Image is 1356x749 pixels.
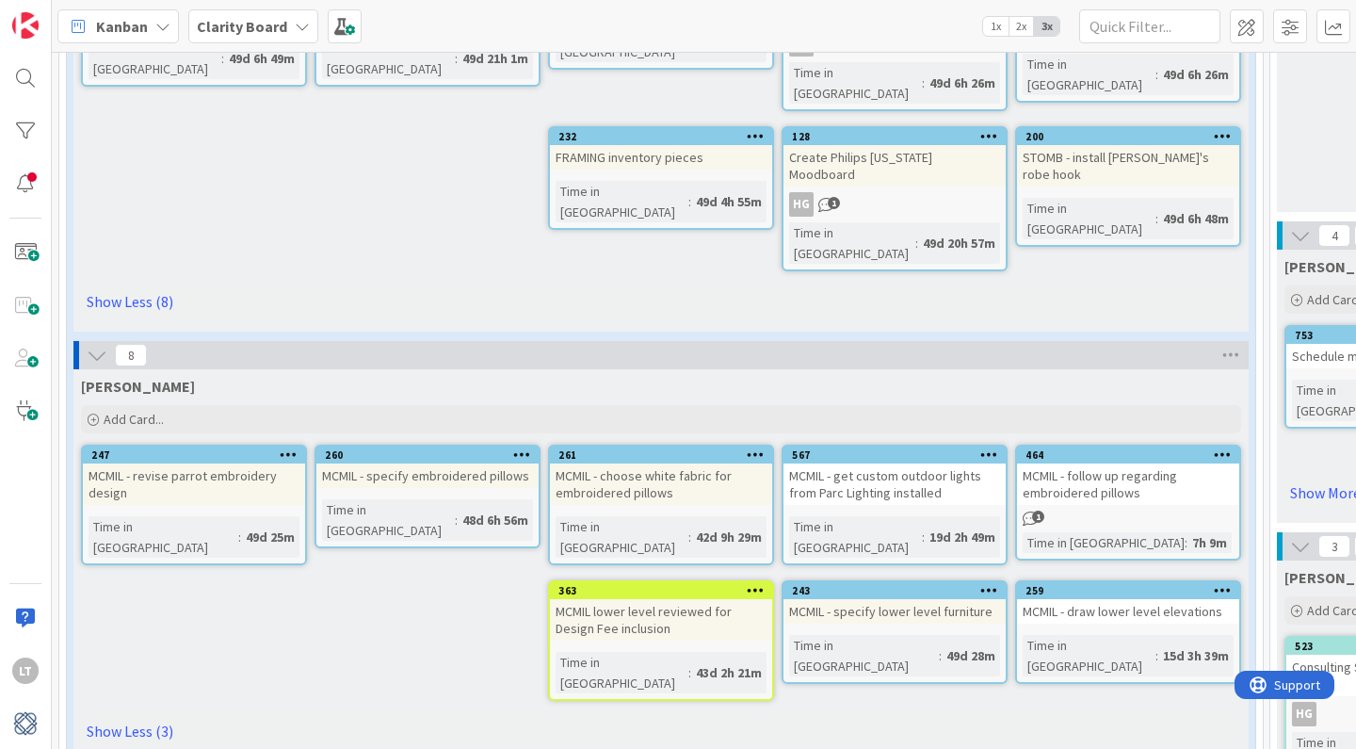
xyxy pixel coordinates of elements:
[241,527,299,547] div: 49d 25m
[783,192,1006,217] div: HG
[783,128,1006,187] div: 128Create Philips [US_STATE] Moodboard
[1292,702,1316,726] div: HG
[12,658,39,684] div: LT
[1017,599,1239,624] div: MCMIL - draw lower level elevations
[688,662,691,683] span: :
[1017,128,1239,187] div: 200STOMB - install [PERSON_NAME]'s robe hook
[455,48,458,69] span: :
[789,222,915,264] div: Time in [GEOGRAPHIC_DATA]
[1158,208,1234,229] div: 49d 6h 48m
[1025,584,1239,597] div: 259
[115,344,147,366] span: 8
[550,599,772,641] div: MCMIL lower level reviewed for Design Fee inclusion
[691,191,767,212] div: 49d 4h 55m
[556,181,688,222] div: Time in [GEOGRAPHIC_DATA]
[783,599,1006,624] div: MCMIL - specify lower level furniture
[1079,9,1220,43] input: Quick Filter...
[558,448,772,462] div: 261
[783,582,1006,599] div: 243
[455,510,458,530] span: :
[458,510,533,530] div: 48d 6h 56m
[1318,535,1350,558] span: 3
[688,191,691,212] span: :
[556,516,688,558] div: Time in [GEOGRAPHIC_DATA]
[322,38,455,79] div: Time in [GEOGRAPHIC_DATA]
[828,197,840,209] span: 1
[316,447,539,464] div: 260
[556,652,688,693] div: Time in [GEOGRAPHIC_DATA]
[1034,17,1059,36] span: 3x
[792,448,1006,462] div: 567
[81,286,1241,317] a: Show Less (8)
[789,635,939,676] div: Time in [GEOGRAPHIC_DATA]
[1032,511,1044,523] span: 1
[1023,198,1155,239] div: Time in [GEOGRAPHIC_DATA]
[550,128,772,145] div: 232
[939,645,942,666] span: :
[922,73,925,93] span: :
[1017,447,1239,464] div: 464
[918,233,1000,253] div: 49d 20h 57m
[1155,645,1158,666] span: :
[789,62,922,104] div: Time in [GEOGRAPHIC_DATA]
[316,447,539,488] div: 260MCMIL - specify embroidered pillows
[925,73,1000,93] div: 49d 6h 26m
[221,48,224,69] span: :
[238,527,241,547] span: :
[792,584,1006,597] div: 243
[550,145,772,170] div: FRAMING inventory pieces
[1023,635,1155,676] div: Time in [GEOGRAPHIC_DATA]
[691,527,767,547] div: 42d 9h 29m
[915,233,918,253] span: :
[783,447,1006,464] div: 567
[83,447,305,464] div: 247
[89,38,221,79] div: Time in [GEOGRAPHIC_DATA]
[1025,448,1239,462] div: 464
[316,464,539,488] div: MCMIL - specify embroidered pillows
[783,464,1006,505] div: MCMIL - get custom outdoor lights from Parc Lighting installed
[322,499,455,541] div: Time in [GEOGRAPHIC_DATA]
[96,15,148,38] span: Kanban
[983,17,1009,36] span: 1x
[789,516,922,558] div: Time in [GEOGRAPHIC_DATA]
[458,48,533,69] div: 49d 21h 1m
[691,662,767,683] div: 43d 2h 21m
[1155,64,1158,85] span: :
[1025,130,1239,143] div: 200
[558,130,772,143] div: 232
[1017,582,1239,624] div: 259MCMIL - draw lower level elevations
[40,3,86,25] span: Support
[783,128,1006,145] div: 128
[1158,64,1234,85] div: 49d 6h 26m
[558,584,772,597] div: 363
[550,582,772,641] div: 363MCMIL lower level reviewed for Design Fee inclusion
[550,128,772,170] div: 232FRAMING inventory pieces
[1185,532,1187,553] span: :
[792,130,1006,143] div: 128
[1155,208,1158,229] span: :
[325,448,539,462] div: 260
[1017,582,1239,599] div: 259
[224,48,299,69] div: 49d 6h 49m
[1017,128,1239,145] div: 200
[1023,54,1155,95] div: Time in [GEOGRAPHIC_DATA]
[1017,464,1239,505] div: MCMIL - follow up regarding embroidered pillows
[789,192,814,217] div: HG
[1187,532,1232,553] div: 7h 9m
[83,464,305,505] div: MCMIL - revise parrot embroidery design
[12,12,39,39] img: Visit kanbanzone.com
[550,582,772,599] div: 363
[925,527,1000,547] div: 19d 2h 49m
[104,411,164,428] span: Add Card...
[1017,447,1239,505] div: 464MCMIL - follow up regarding embroidered pillows
[81,716,1241,746] a: Show Less (3)
[89,516,238,558] div: Time in [GEOGRAPHIC_DATA]
[83,447,305,505] div: 247MCMIL - revise parrot embroidery design
[783,447,1006,505] div: 567MCMIL - get custom outdoor lights from Parc Lighting installed
[942,645,1000,666] div: 49d 28m
[783,145,1006,187] div: Create Philips [US_STATE] Moodboard
[688,527,691,547] span: :
[1318,224,1350,247] span: 4
[12,710,39,737] img: avatar
[550,447,772,505] div: 261MCMIL - choose white fabric for embroidered pillows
